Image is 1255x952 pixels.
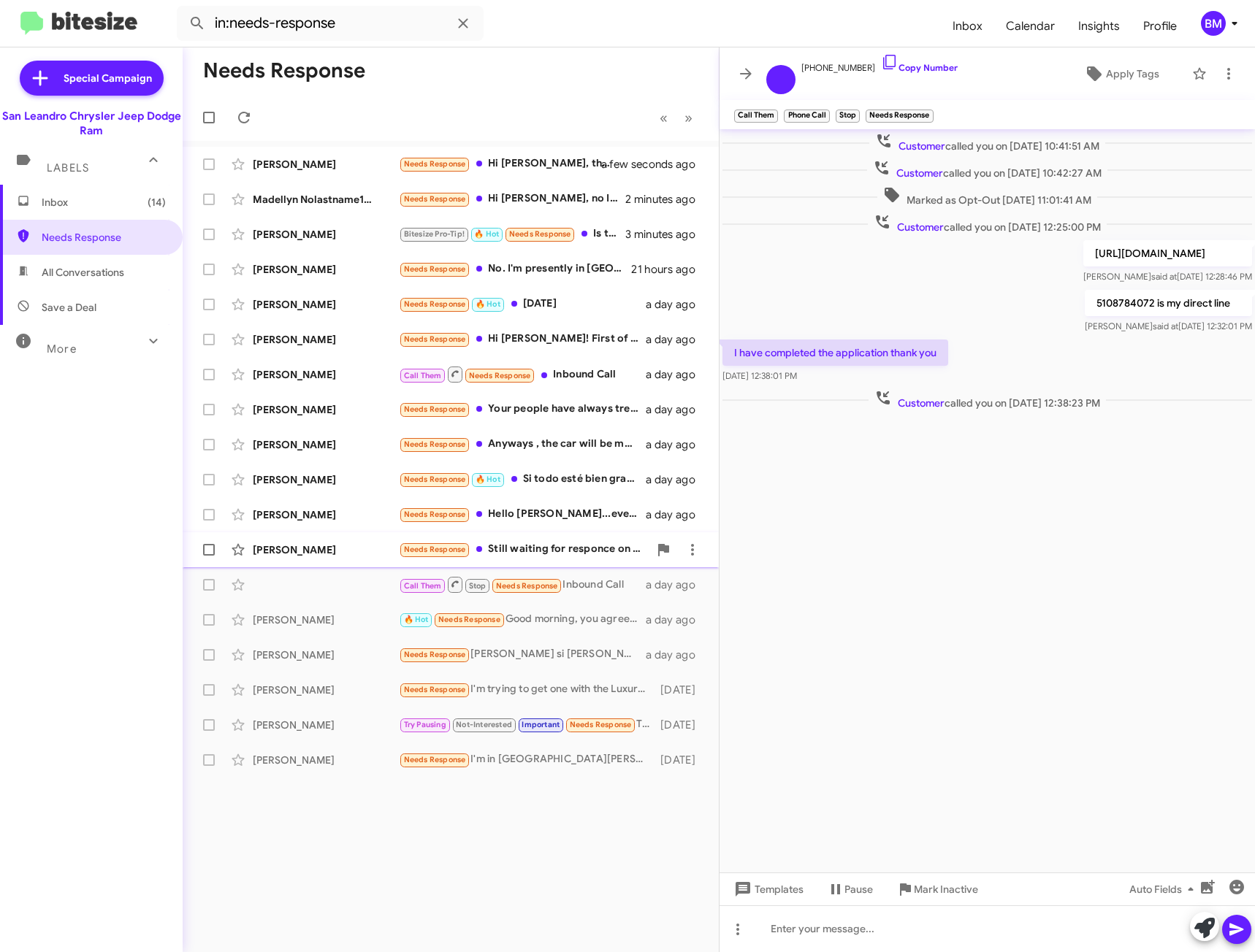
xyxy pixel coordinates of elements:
span: Needs Response [438,615,500,624]
input: Search [177,6,484,41]
span: Needs Response [570,720,632,729]
button: BM [1189,11,1239,36]
nav: Page navigation example [652,103,701,133]
div: [DATE] [399,296,646,312]
span: Save a Deal [42,300,96,315]
span: Customer [896,166,943,180]
span: Needs Response [404,439,466,449]
div: [PERSON_NAME] si [PERSON_NAME] mi Grand Cherokee dame 15, 000 cach para mi y hay esta por su pues... [399,646,646,663]
span: Call Them [404,581,442,591]
div: a day ago [646,648,707,662]
span: called you on [DATE] 10:42:27 AM [867,159,1107,180]
span: Not-Interested [456,720,512,729]
div: [PERSON_NAME] [253,227,399,242]
div: Good morning, you agreed to send me an application via email. [399,611,646,628]
div: a day ago [646,437,707,452]
span: Needs Response [509,229,571,239]
span: « [660,109,668,127]
span: Marked as Opt-Out [DATE] 11:01:41 AM [877,186,1097,207]
span: Needs Response [496,581,558,591]
span: Needs Response [404,650,466,659]
div: [PERSON_NAME] [253,613,399,627]
span: Bitesize Pro-Tip! [404,229,465,239]
div: No. I'm presently in [GEOGRAPHIC_DATA] and when I return I live in [GEOGRAPHIC_DATA]. Do you have... [399,261,631,277]
span: [DATE] 12:38:01 PM [722,370,797,381]
div: Your people have always treated me great . That's the main reason why I'm willing to buy a truck ... [399,401,646,418]
span: Needs Response [404,545,466,554]
button: Previous [651,103,676,133]
div: Hello [PERSON_NAME]...everything went well... but we are working with [PERSON_NAME] to find a veh... [399,506,646,523]
span: Mark Inactive [914,876,978,902]
div: a day ago [646,472,707,487]
div: [PERSON_NAME] [253,157,399,172]
div: [DATE] [657,683,707,697]
span: Stop [469,581,487,591]
div: a day ago [646,613,707,627]
div: [PERSON_NAME] [253,507,399,522]
span: Labels [47,161,89,174]
span: (14) [148,195,166,210]
span: Needs Response [404,404,466,414]
div: Hi [PERSON_NAME]! First of all I really want to highlight [PERSON_NAME]. He was very upfront and ... [399,331,646,348]
span: Needs Response [404,475,466,484]
small: Phone Call [784,110,829,123]
span: Needs Response [469,371,531,380]
span: Needs Response [404,510,466,519]
span: Needs Response [404,755,466,764]
span: said at [1153,320,1178,331]
div: Hi [PERSON_NAME], thank you for reaching out. For an extra $20k I can get the duramax Yukon Denal... [399,156,619,172]
p: [URL][DOMAIN_NAME] [1083,240,1252,266]
div: Inbound Call [399,365,646,383]
h1: Needs Response [203,59,365,82]
span: Customer [897,220,944,234]
div: Still waiting for responce on me truck exchange [399,541,649,558]
span: Customer [899,139,945,153]
span: Templates [731,876,804,902]
span: Apply Tags [1106,61,1159,87]
span: Needs Response [404,334,466,344]
small: Needs Response [866,110,933,123]
span: Needs Response [404,264,466,274]
div: Si todo esté bien gracias [399,471,646,488]
span: Needs Response [404,159,466,169]
div: [PERSON_NAME] [253,542,399,557]
div: [DATE] [657,718,707,732]
div: Is there availability over the coming weekend? [399,226,625,242]
a: Special Campaign [20,61,164,96]
span: Try Pausing [404,720,446,729]
div: a day ago [646,402,707,417]
div: That is correct [399,716,657,733]
span: said at [1151,271,1177,282]
p: 5108784072 is my direct line [1085,290,1252,316]
span: » [684,109,693,127]
div: [DATE] [657,753,707,767]
div: a day ago [646,297,707,312]
div: 2 minutes ago [625,192,707,207]
span: Customer [898,396,945,410]
a: Profile [1132,5,1189,47]
div: Anyways , the car will be moved and out of your hair ASAP. I give my word on that. If I were at m... [399,436,646,453]
span: Important [522,720,560,729]
span: Pause [844,876,873,902]
div: BM [1201,11,1226,36]
div: [PERSON_NAME] [253,753,399,767]
div: [PERSON_NAME] [253,262,399,277]
span: [PHONE_NUMBER] [801,53,958,75]
a: Calendar [994,5,1067,47]
div: I'm trying to get one with the Luxury II package and around $600 / month. Either lease or buy [399,681,657,698]
div: [PERSON_NAME] [253,437,399,452]
span: called you on [DATE] 12:25:00 PM [868,213,1107,234]
span: called you on [DATE] 10:41:51 AM [869,132,1105,153]
div: [PERSON_NAME] [253,683,399,697]
a: Inbox [941,5,994,47]
div: Inbound Call [399,575,646,594]
div: 3 minutes ago [625,227,707,242]
a: Copy Number [881,62,958,73]
div: [PERSON_NAME] [253,332,399,347]
span: Special Campaign [64,71,152,85]
small: Stop [836,110,860,123]
div: a day ago [646,577,707,592]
